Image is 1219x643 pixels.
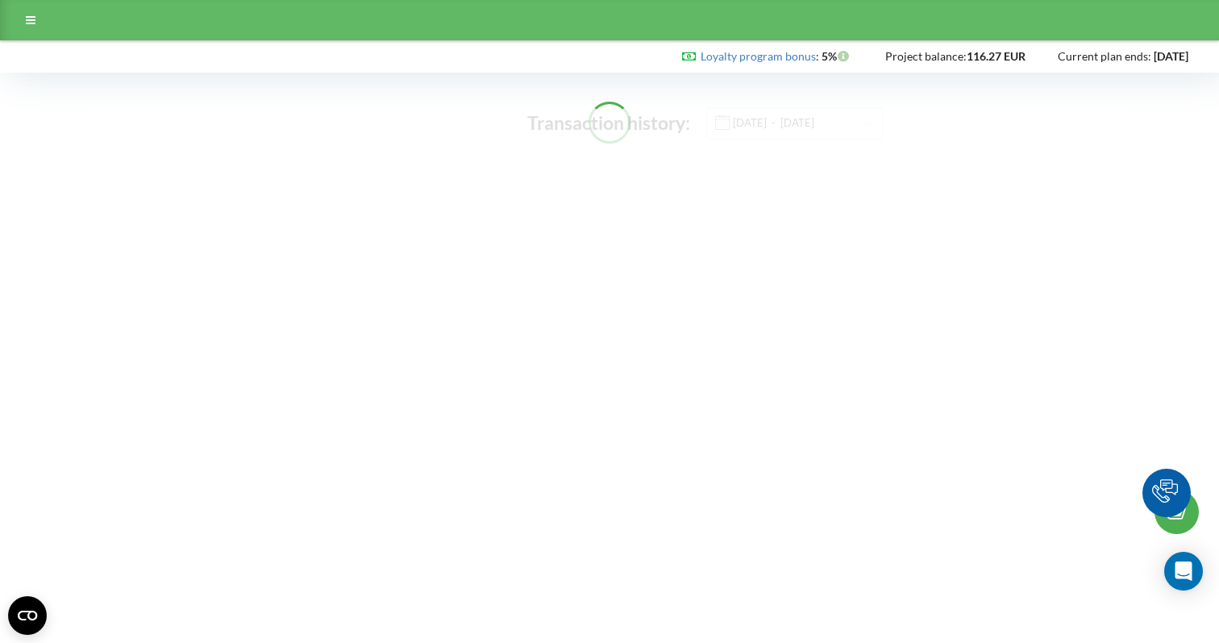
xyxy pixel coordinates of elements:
span: : [701,49,819,63]
a: Loyalty program bonus [701,49,816,63]
div: Open Intercom Messenger [1164,552,1203,591]
strong: [DATE] [1154,49,1188,63]
span: Current plan ends: [1058,49,1151,63]
button: Open CMP widget [8,596,47,635]
strong: 116.27 EUR [967,49,1026,63]
strong: 5% [822,49,853,63]
span: Project balance: [885,49,967,63]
